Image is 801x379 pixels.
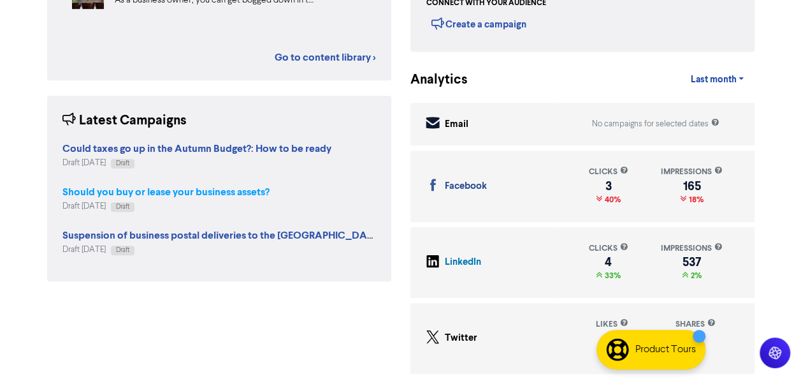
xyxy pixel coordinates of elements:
strong: Should you buy or lease your business assets? [62,186,270,198]
div: 0 [596,333,628,343]
div: likes [596,318,628,331]
div: Create a campaign [431,14,526,33]
a: Should you buy or lease your business assets? [62,188,270,198]
div: 3 [589,181,628,191]
div: Email [445,117,468,132]
span: Last month [690,74,736,85]
div: impressions [661,242,723,255]
a: Could taxes go up in the Autumn Budget?: How to be ready [62,144,331,154]
div: No campaigns for selected dates [592,118,719,130]
div: Latest Campaigns [62,111,187,131]
div: 165 [661,181,723,191]
span: 40% [602,195,621,205]
div: impressions [661,166,723,178]
div: 537 [661,257,723,267]
div: Analytics [410,70,452,90]
span: 33% [602,271,621,281]
span: 2% [688,271,702,281]
div: Facebook [445,179,487,194]
div: Draft [DATE] [62,157,331,169]
div: Twitter [445,331,477,346]
div: shares [675,318,716,331]
div: Draft [DATE] [62,244,376,256]
span: Draft [116,160,129,167]
div: 4 [589,257,628,267]
span: Draft [116,247,129,253]
a: Suspension of business postal deliveries to the [GEOGRAPHIC_DATA]: what options do you have? [62,231,511,241]
span: 18% [686,195,704,205]
a: Go to content library > [275,50,376,65]
div: clicks [589,242,628,255]
div: Draft [DATE] [62,200,270,212]
a: Last month [680,67,754,93]
strong: Could taxes go up in the Autumn Budget?: How to be ready [62,142,331,155]
iframe: Chat Widget [737,318,801,379]
span: Draft [116,204,129,210]
strong: Suspension of business postal deliveries to the [GEOGRAPHIC_DATA]: what options do you have? [62,229,511,242]
div: clicks [589,166,628,178]
div: LinkedIn [445,255,481,270]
